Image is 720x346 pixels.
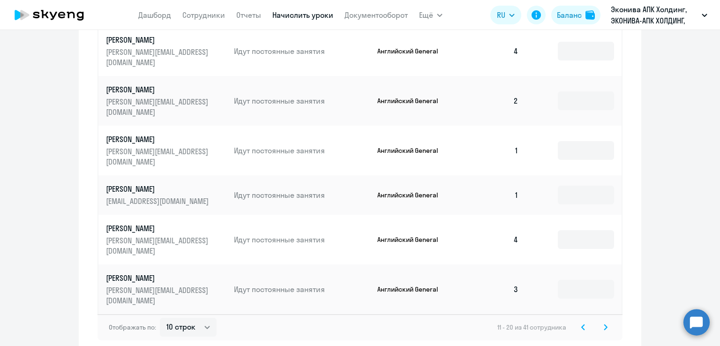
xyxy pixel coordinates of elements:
p: [EMAIL_ADDRESS][DOMAIN_NAME] [106,196,211,206]
span: Ещё [419,9,433,21]
a: [PERSON_NAME][PERSON_NAME][EMAIL_ADDRESS][DOMAIN_NAME] [106,134,226,167]
p: Идут постоянные занятия [234,145,370,156]
p: [PERSON_NAME][EMAIL_ADDRESS][DOMAIN_NAME] [106,146,211,167]
p: Английский General [377,47,448,55]
p: [PERSON_NAME][EMAIL_ADDRESS][DOMAIN_NAME] [106,235,211,256]
a: Документооборот [345,10,408,20]
a: Начислить уроки [272,10,333,20]
span: Отображать по: [109,323,156,331]
a: [PERSON_NAME][PERSON_NAME][EMAIL_ADDRESS][DOMAIN_NAME] [106,35,226,68]
p: [PERSON_NAME][EMAIL_ADDRESS][DOMAIN_NAME] [106,285,211,306]
td: 1 [460,126,526,175]
a: Дашборд [138,10,171,20]
p: Английский General [377,235,448,244]
td: 3 [460,264,526,314]
td: 4 [460,215,526,264]
a: [PERSON_NAME][PERSON_NAME][EMAIL_ADDRESS][DOMAIN_NAME] [106,84,226,117]
p: Идут постоянные занятия [234,96,370,106]
span: 11 - 20 из 41 сотрудника [497,323,566,331]
p: Идут постоянные занятия [234,234,370,245]
p: Идут постоянные занятия [234,190,370,200]
p: [PERSON_NAME][EMAIL_ADDRESS][DOMAIN_NAME] [106,97,211,117]
p: Английский General [377,97,448,105]
p: [PERSON_NAME] [106,35,211,45]
a: Сотрудники [182,10,225,20]
div: Баланс [557,9,582,21]
button: RU [490,6,521,24]
p: [PERSON_NAME] [106,84,211,95]
p: [PERSON_NAME] [106,184,211,194]
button: Ещё [419,6,442,24]
p: Идут постоянные занятия [234,46,370,56]
button: Эконива АПК Холдинг, ЭКОНИВА-АПК ХОЛДИНГ, ООО [606,4,712,26]
td: 2 [460,76,526,126]
p: Английский General [377,285,448,293]
button: Балансbalance [551,6,600,24]
img: balance [585,10,595,20]
td: 4 [460,26,526,76]
span: RU [497,9,505,21]
a: [PERSON_NAME][PERSON_NAME][EMAIL_ADDRESS][DOMAIN_NAME] [106,273,226,306]
p: Идут постоянные занятия [234,284,370,294]
p: Эконива АПК Холдинг, ЭКОНИВА-АПК ХОЛДИНГ, ООО [611,4,698,26]
p: Английский General [377,146,448,155]
p: Английский General [377,191,448,199]
td: 1 [460,175,526,215]
p: [PERSON_NAME] [106,223,211,233]
a: Отчеты [236,10,261,20]
p: [PERSON_NAME] [106,134,211,144]
p: [PERSON_NAME][EMAIL_ADDRESS][DOMAIN_NAME] [106,47,211,68]
p: [PERSON_NAME] [106,273,211,283]
a: [PERSON_NAME][PERSON_NAME][EMAIL_ADDRESS][DOMAIN_NAME] [106,223,226,256]
a: [PERSON_NAME][EMAIL_ADDRESS][DOMAIN_NAME] [106,184,226,206]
